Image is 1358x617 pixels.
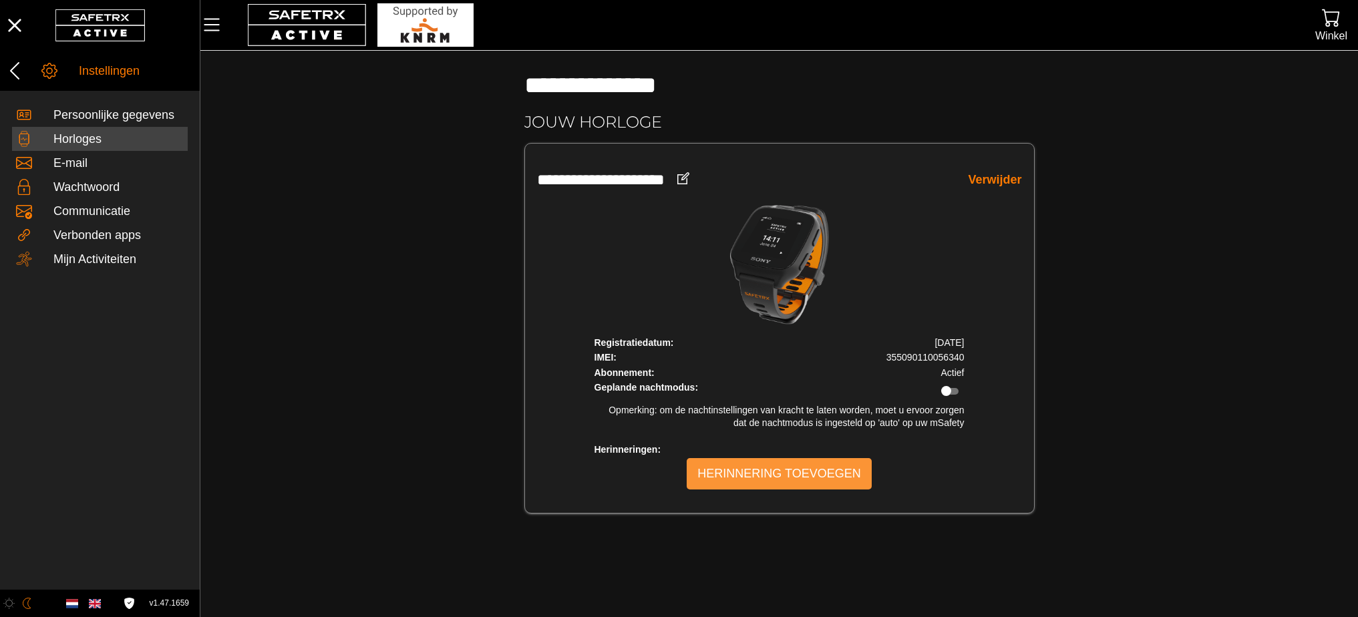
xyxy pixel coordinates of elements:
button: Dutch [61,592,83,615]
span: Abonnement [595,367,655,378]
div: Horloges [53,132,184,147]
div: Wachtwoord [53,180,184,195]
span: v1.47.1659 [150,596,189,610]
img: RescueLogo.svg [377,3,474,47]
img: nl.svg [66,598,78,610]
div: Communicatie [53,204,184,219]
img: ModeDark.svg [21,598,33,609]
span: Herinnering toevoegen [697,463,860,484]
img: Devices.svg [16,131,32,147]
span: Registratiedatum [595,337,674,348]
button: v1.47.1659 [142,592,197,614]
td: [DATE] [800,336,965,349]
div: Verbonden apps [53,228,184,243]
a: Verwijder [968,172,1021,188]
span: Herinneringen [595,444,661,455]
div: Winkel [1315,27,1347,45]
h2: Jouw horloge [524,112,1035,132]
img: ModeLight.svg [3,598,15,609]
img: en.svg [89,598,101,610]
button: English [83,592,106,615]
div: Persoonlijke gegevens [53,108,184,123]
span: IMEI [595,352,617,363]
div: Mijn Activiteiten [53,252,184,267]
td: 355090110056340 [800,351,965,364]
button: Menu [200,11,234,39]
a: Licentieovereenkomst [120,598,138,609]
p: Opmerking: om de nachtinstellingen van kracht te laten worden, moet u ervoor zorgen dat de nachtm... [595,404,965,430]
div: Instellingen [79,64,196,79]
img: Activities.svg [16,251,32,267]
div: E-mail [53,156,184,171]
td: Actief [800,366,965,379]
img: mSafety.png [729,204,830,325]
span: Geplande nachtmodus [595,382,699,393]
button: Herinnering toevoegen [687,458,871,489]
